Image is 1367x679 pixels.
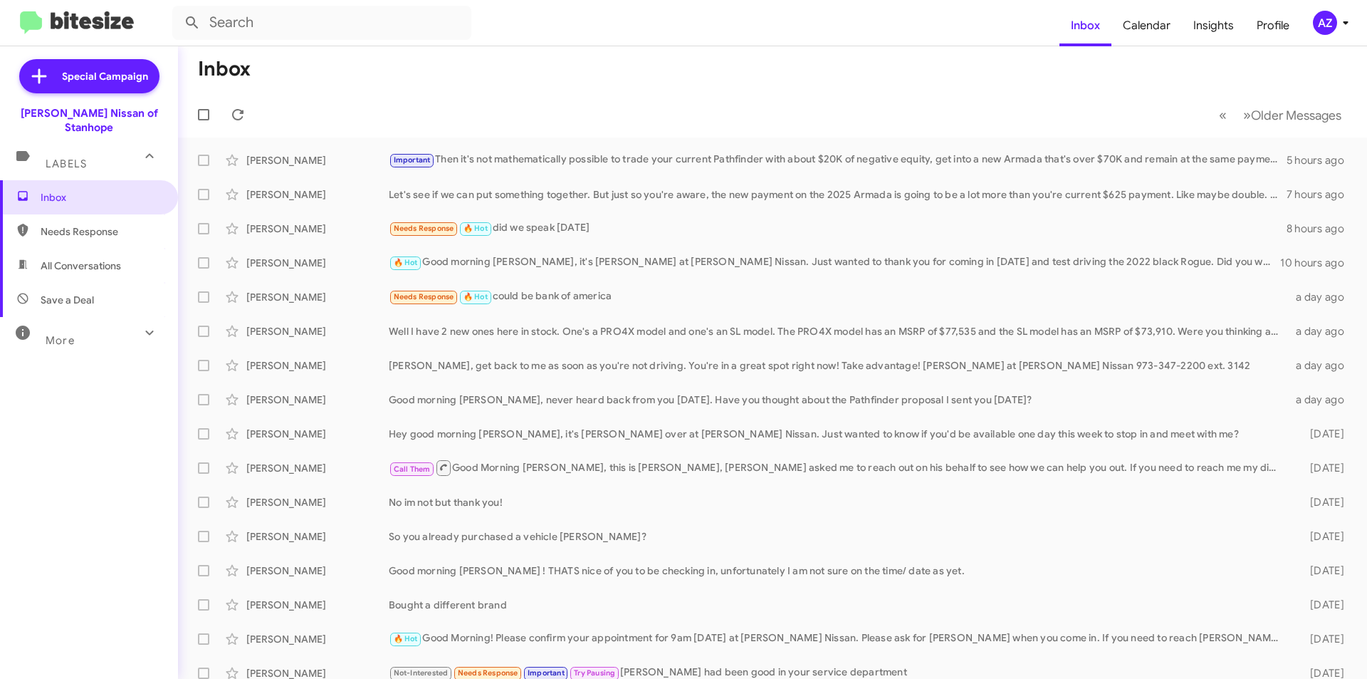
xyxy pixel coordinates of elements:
[394,292,454,301] span: Needs Response
[246,529,389,544] div: [PERSON_NAME]
[246,153,389,167] div: [PERSON_NAME]
[389,631,1287,647] div: Good Morning! Please confirm your appointment for 9am [DATE] at [PERSON_NAME] Nissan. Please ask ...
[246,222,389,236] div: [PERSON_NAME]
[172,6,471,40] input: Search
[1243,106,1251,124] span: »
[1287,427,1356,441] div: [DATE]
[1210,100,1235,130] button: Previous
[389,358,1287,373] div: [PERSON_NAME], get back to me as soon as you're not driving. You're in a great spot right now! Ta...
[1059,5,1111,46] a: Inbox
[394,668,449,678] span: Not-Interested
[389,564,1287,578] div: Good morning [PERSON_NAME] ! THATS nice of you to be checking in, unfortunately I am not sure on ...
[41,293,94,307] span: Save a Deal
[389,427,1287,441] div: Hey good morning [PERSON_NAME], it's [PERSON_NAME] over at [PERSON_NAME] Nissan. Just wanted to k...
[1287,529,1356,544] div: [DATE]
[1287,222,1356,236] div: 8 hours ago
[389,459,1287,477] div: Good Morning [PERSON_NAME], this is [PERSON_NAME], [PERSON_NAME] asked me to reach out on his beh...
[246,324,389,338] div: [PERSON_NAME]
[19,59,159,93] a: Special Campaign
[389,598,1287,612] div: Bought a different brand
[389,529,1287,544] div: So you already purchased a vehicle [PERSON_NAME]?
[246,495,389,509] div: [PERSON_NAME]
[1182,5,1245,46] a: Insights
[41,190,162,204] span: Inbox
[389,393,1287,407] div: Good morning [PERSON_NAME], never heard back from you [DATE]. Have you thought about the Pathfind...
[1287,358,1356,373] div: a day ago
[246,564,389,578] div: [PERSON_NAME]
[1301,11,1351,35] button: AZ
[1111,5,1182,46] a: Calendar
[1280,256,1356,270] div: 10 hours ago
[1235,100,1350,130] button: Next
[246,256,389,270] div: [PERSON_NAME]
[389,495,1287,509] div: No im not but thank you!
[574,668,615,678] span: Try Pausing
[246,358,389,373] div: [PERSON_NAME]
[458,668,518,678] span: Needs Response
[1287,393,1356,407] div: a day ago
[41,224,162,239] span: Needs Response
[41,259,121,273] span: All Conversations
[528,668,565,678] span: Important
[389,187,1287,202] div: Let's see if we can put something together. But just so you're aware, the new payment on the 2025...
[389,152,1287,168] div: Then it's not mathematically possible to trade your current Pathfinder with about $20K of negativ...
[62,69,148,83] span: Special Campaign
[1251,108,1341,123] span: Older Messages
[389,220,1287,237] div: did we speak [DATE]
[389,324,1287,338] div: Well I have 2 new ones here in stock. One's a PRO4X model and one's an SL model. The PRO4X model ...
[1287,153,1356,167] div: 5 hours ago
[1287,598,1356,612] div: [DATE]
[394,224,454,233] span: Needs Response
[389,289,1287,305] div: could be bank of america
[246,598,389,612] div: [PERSON_NAME]
[394,155,431,165] span: Important
[246,393,389,407] div: [PERSON_NAME]
[1287,632,1356,646] div: [DATE]
[198,58,251,81] h1: Inbox
[1287,290,1356,304] div: a day ago
[389,254,1280,271] div: Good morning [PERSON_NAME], it's [PERSON_NAME] at [PERSON_NAME] Nissan. Just wanted to thank you ...
[463,292,488,301] span: 🔥 Hot
[246,427,389,441] div: [PERSON_NAME]
[1287,461,1356,475] div: [DATE]
[1287,564,1356,578] div: [DATE]
[394,258,418,267] span: 🔥 Hot
[1313,11,1337,35] div: AZ
[1245,5,1301,46] a: Profile
[394,465,431,474] span: Call Them
[1219,106,1227,124] span: «
[394,634,418,643] span: 🔥 Hot
[1287,495,1356,509] div: [DATE]
[246,632,389,646] div: [PERSON_NAME]
[1287,187,1356,202] div: 7 hours ago
[46,334,75,347] span: More
[1287,324,1356,338] div: a day ago
[246,461,389,475] div: [PERSON_NAME]
[1211,100,1350,130] nav: Page navigation example
[246,290,389,304] div: [PERSON_NAME]
[46,157,87,170] span: Labels
[463,224,488,233] span: 🔥 Hot
[246,187,389,202] div: [PERSON_NAME]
